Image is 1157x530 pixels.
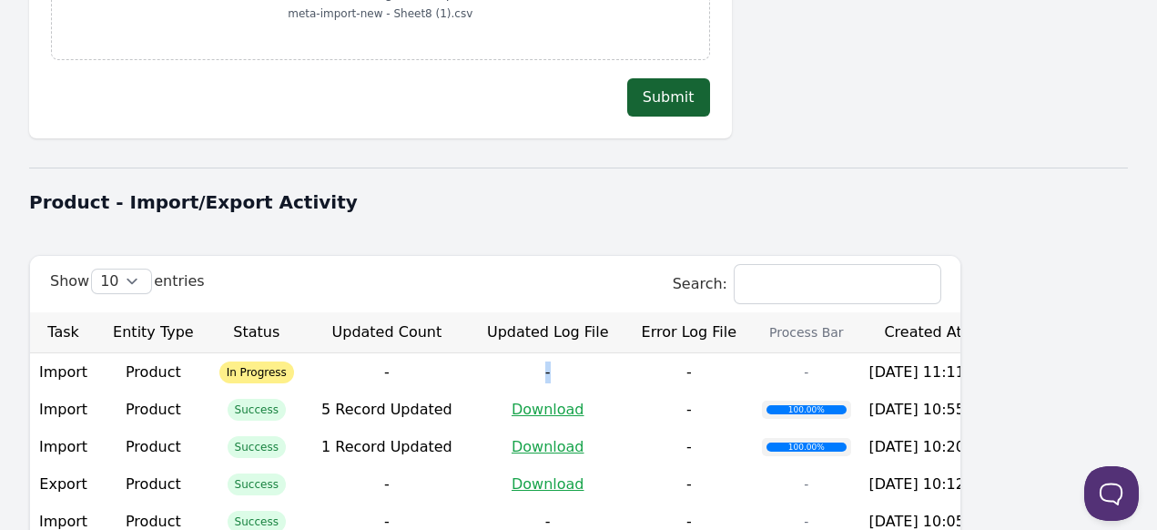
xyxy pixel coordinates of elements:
span: - [686,438,692,455]
select: Showentries [92,270,151,293]
iframe: Toggle Customer Support [1084,466,1139,521]
span: - [686,401,692,418]
td: Product [96,391,210,428]
label: Search: [673,275,940,292]
div: 100.00% [766,405,847,414]
span: Success [228,474,286,495]
td: Import [30,391,96,428]
span: - [384,363,390,381]
h1: Product - Import/Export Activity [29,189,1128,215]
span: - [384,475,390,493]
span: - [686,513,692,530]
span: In Progress [219,362,294,383]
input: Search: [735,265,940,303]
span: - [545,513,551,530]
td: - [753,353,860,391]
td: [DATE] 10:55:05 [860,391,998,428]
span: 1 Record Updated [321,438,452,455]
span: - [545,363,551,381]
th: Created At: activate to sort column ascending [860,312,998,353]
span: Success [228,399,286,421]
td: [DATE] 11:11:32 [860,353,998,391]
p: meta-import-new - Sheet8 (1).csv [288,5,472,23]
a: Download [512,475,584,493]
td: Product [96,428,210,465]
button: Submit [627,78,710,117]
span: - [686,475,692,493]
td: [DATE] 10:20:04 [860,428,998,465]
a: Download [512,438,584,455]
span: 5 Record Updated [321,401,452,418]
td: Product [96,465,210,503]
td: - [753,465,860,503]
span: Success [228,436,286,458]
span: - [384,513,390,530]
td: Import [30,353,96,391]
td: Import [30,428,96,465]
td: Export [30,465,96,503]
td: Product [96,353,210,391]
a: Download [512,401,584,418]
label: Show entries [50,272,205,290]
div: 100.00% [766,443,847,452]
td: [DATE] 10:12:04 [860,465,998,503]
span: - [686,363,692,381]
